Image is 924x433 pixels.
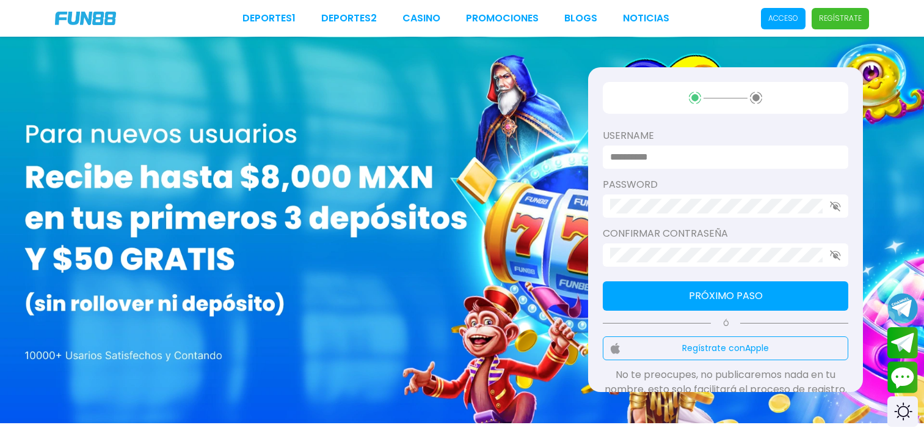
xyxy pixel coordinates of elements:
[768,13,798,24] p: Acceso
[623,11,669,26] a: NOTICIAS
[564,11,597,26] a: BLOGS
[887,361,918,393] button: Contact customer service
[887,327,918,359] button: Join telegram
[603,318,848,329] p: Ó
[603,281,848,311] button: Próximo paso
[603,226,848,241] label: Confirmar contraseña
[55,12,116,25] img: Company Logo
[887,396,918,427] div: Switch theme
[603,177,848,192] label: password
[466,11,539,26] a: Promociones
[887,292,918,324] button: Join telegram channel
[603,128,848,143] label: username
[819,13,862,24] p: Regístrate
[242,11,296,26] a: Deportes1
[603,336,848,360] button: Regístrate conApple
[402,11,440,26] a: CASINO
[603,368,848,397] p: No te preocupes, no publicaremos nada en tu nombre, esto solo facilitará el proceso de registro.
[321,11,377,26] a: Deportes2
